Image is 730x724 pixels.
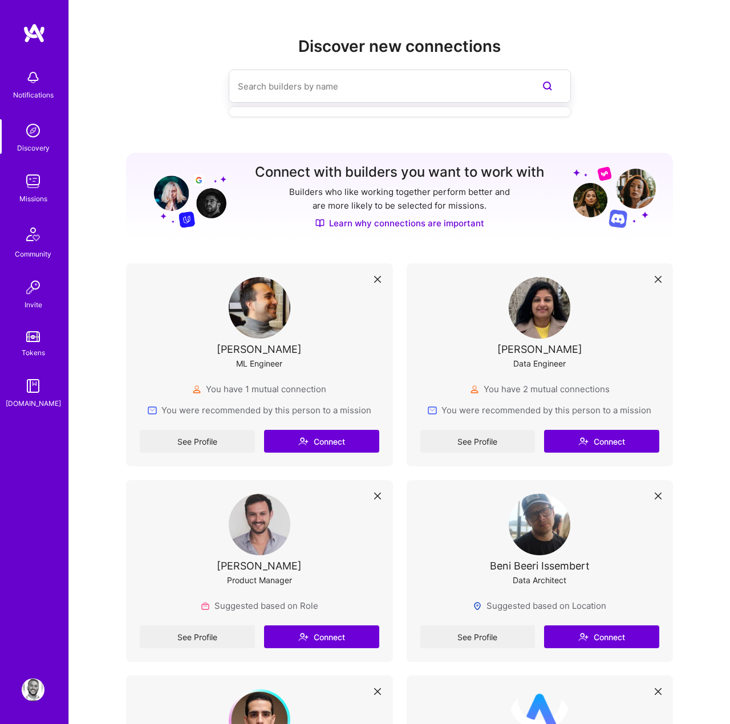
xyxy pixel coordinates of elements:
input: Search builders by name [238,72,516,101]
img: mutualConnections icon [470,385,479,394]
i: icon Close [374,276,381,283]
img: discovery [22,119,44,142]
i: icon Connect [298,436,309,446]
div: You have 2 mutual connections [470,383,610,395]
div: You were recommended by this person to a mission [428,404,651,416]
a: See Profile [140,430,255,453]
img: User Avatar [22,678,44,701]
div: [PERSON_NAME] [217,560,302,572]
img: tokens [26,331,40,342]
img: mission recommendation icon [428,406,437,415]
button: Connect [544,430,659,453]
div: Community [15,248,51,260]
div: Beni Beeri Issembert [490,560,590,572]
img: Locations icon [473,601,482,611]
i: icon Close [374,493,381,499]
div: Data Engineer [513,357,566,369]
div: Suggested based on Location [473,600,606,612]
img: teamwork [22,170,44,193]
a: See Profile [420,430,536,453]
button: Connect [264,430,379,453]
i: icon SearchPurple [541,79,554,93]
button: Connect [544,625,659,648]
img: Role icon [201,601,210,611]
img: Community [19,221,47,248]
a: See Profile [140,625,255,648]
img: mutualConnections icon [192,385,201,394]
a: User Avatar [19,678,47,701]
div: Invite [25,299,42,311]
h2: Discover new connections [126,37,673,56]
div: You were recommended by this person to a mission [148,404,371,416]
i: icon Close [655,688,662,695]
i: icon Connect [578,632,589,642]
img: logo [23,23,46,43]
h3: Connect with builders you want to work with [255,164,544,181]
i: icon Close [374,688,381,695]
img: Grow your network [573,166,656,228]
img: User Avatar [229,494,290,555]
a: See Profile [420,625,536,648]
div: Product Manager [227,574,292,586]
div: Missions [19,193,47,205]
div: [PERSON_NAME] [217,343,302,355]
div: Discovery [17,142,50,154]
img: Invite [22,276,44,299]
p: Builders who like working together perform better and are more likely to be selected for missions. [287,185,512,213]
i: icon Connect [578,436,589,446]
div: Notifications [13,89,54,101]
i: icon Connect [298,632,309,642]
img: Discover [315,218,325,228]
i: icon Close [655,276,662,283]
div: You have 1 mutual connection [192,383,326,395]
img: User Avatar [509,277,570,339]
div: [DOMAIN_NAME] [6,397,61,409]
div: Tokens [22,347,45,359]
img: bell [22,66,44,89]
img: mission recommendation icon [148,406,157,415]
button: Connect [264,625,379,648]
img: guide book [22,375,44,397]
img: Grow your network [144,165,226,228]
i: icon Close [655,493,662,499]
div: Suggested based on Role [201,600,318,612]
div: [PERSON_NAME] [497,343,582,355]
a: Learn why connections are important [315,217,484,229]
div: Data Architect [513,574,566,586]
div: ML Engineer [236,357,282,369]
img: User Avatar [229,277,290,339]
img: User Avatar [509,494,570,555]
